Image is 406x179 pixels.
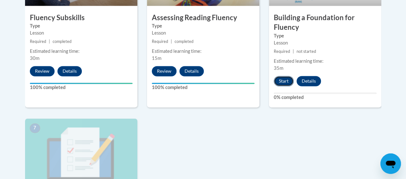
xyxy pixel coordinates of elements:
[30,66,55,76] button: Review
[30,39,46,44] span: Required
[30,29,133,37] div: Lesson
[274,65,283,71] span: 35m
[152,22,255,29] label: Type
[274,58,376,65] div: Estimated learning time:
[152,66,177,76] button: Review
[179,66,204,76] button: Details
[274,32,376,39] label: Type
[53,39,72,44] span: completed
[274,39,376,46] div: Lesson
[25,13,137,23] h3: Fluency Subskills
[152,83,255,84] div: Your progress
[57,66,82,76] button: Details
[274,94,376,101] label: 0% completed
[152,84,255,91] label: 100% completed
[274,76,294,86] button: Start
[293,49,294,54] span: |
[30,22,133,29] label: Type
[30,84,133,91] label: 100% completed
[30,123,40,133] span: 7
[274,49,290,54] span: Required
[152,39,168,44] span: Required
[30,48,133,55] div: Estimated learning time:
[152,29,255,37] div: Lesson
[171,39,172,44] span: |
[49,39,50,44] span: |
[152,48,255,55] div: Estimated learning time:
[30,55,39,61] span: 30m
[152,55,161,61] span: 15m
[380,153,401,174] iframe: Button to launch messaging window
[297,49,316,54] span: not started
[269,13,381,33] h3: Building a Foundation for Fluency
[30,83,133,84] div: Your progress
[175,39,194,44] span: completed
[297,76,321,86] button: Details
[147,13,259,23] h3: Assessing Reading Fluency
